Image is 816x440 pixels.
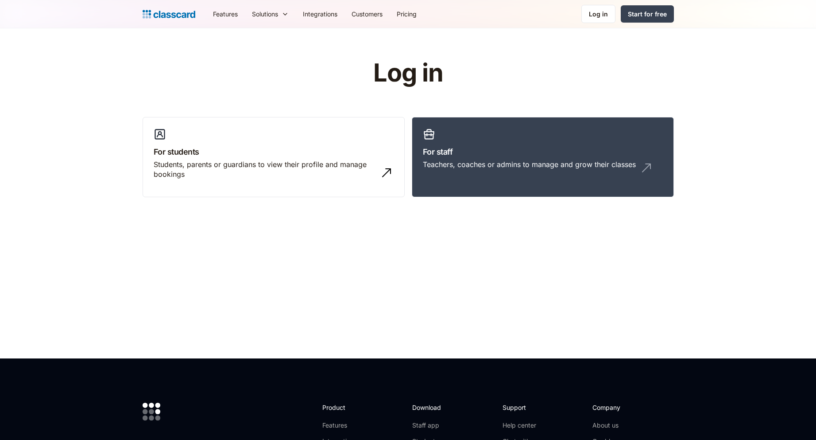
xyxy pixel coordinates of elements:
[589,9,608,19] div: Log in
[412,403,449,412] h2: Download
[581,5,615,23] a: Log in
[143,8,195,20] a: home
[423,146,663,158] h3: For staff
[154,160,376,179] div: Students, parents or guardians to view their profile and manage bookings
[252,9,278,19] div: Solutions
[245,4,296,24] div: Solutions
[344,4,390,24] a: Customers
[267,59,549,87] h1: Log in
[503,403,538,412] h2: Support
[503,421,538,430] a: Help center
[206,4,245,24] a: Features
[592,403,651,412] h2: Company
[296,4,344,24] a: Integrations
[592,421,651,430] a: About us
[390,4,424,24] a: Pricing
[412,421,449,430] a: Staff app
[412,117,674,198] a: For staffTeachers, coaches or admins to manage and grow their classes
[322,421,370,430] a: Features
[628,9,667,19] div: Start for free
[322,403,370,412] h2: Product
[143,117,405,198] a: For studentsStudents, parents or guardians to view their profile and manage bookings
[621,5,674,23] a: Start for free
[154,146,394,158] h3: For students
[423,160,636,169] div: Teachers, coaches or admins to manage and grow their classes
